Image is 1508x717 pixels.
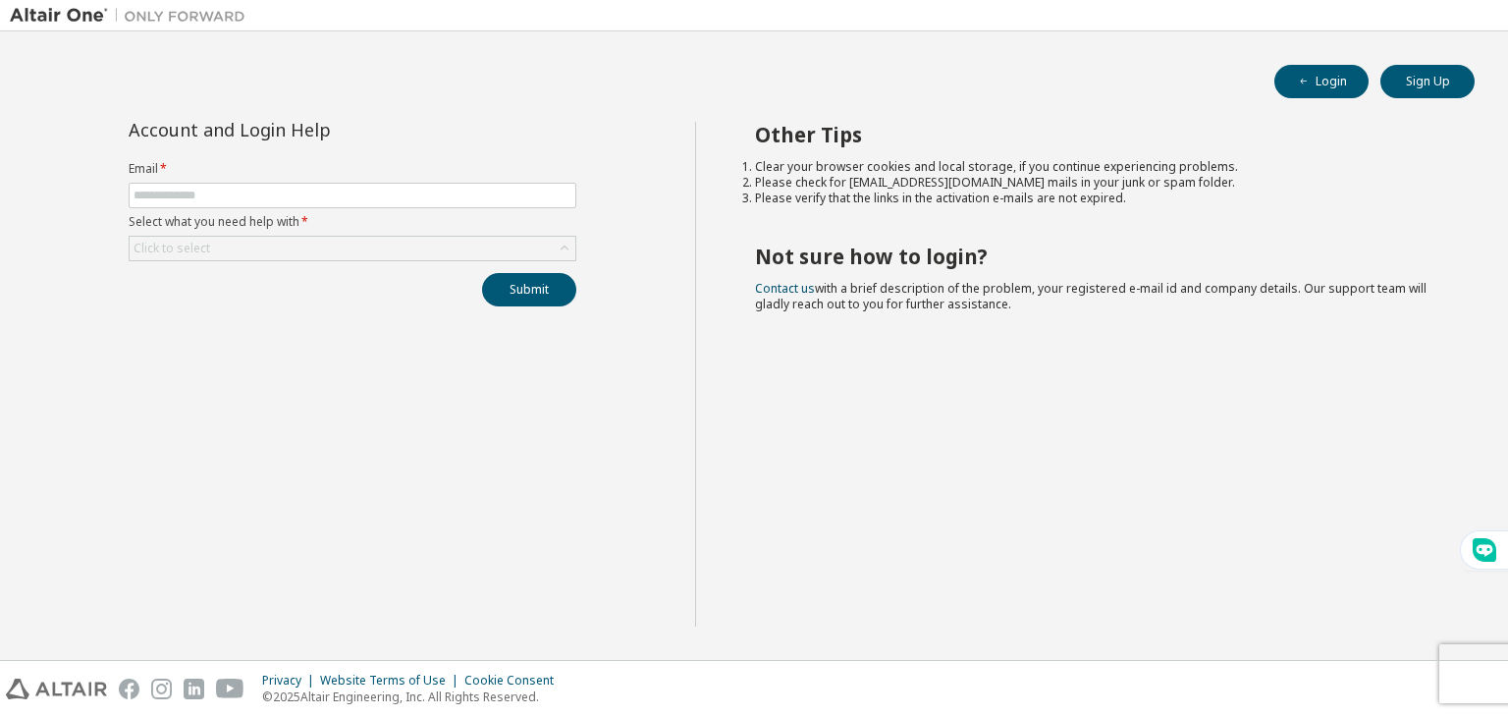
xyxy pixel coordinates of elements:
img: altair_logo.svg [6,679,107,699]
button: Login [1274,65,1369,98]
span: with a brief description of the problem, your registered e-mail id and company details. Our suppo... [755,280,1427,312]
div: Privacy [262,673,320,689]
img: linkedin.svg [184,679,204,699]
li: Please check for [EMAIL_ADDRESS][DOMAIN_NAME] mails in your junk or spam folder. [755,175,1440,191]
div: Account and Login Help [129,122,487,138]
a: Contact us [755,280,815,297]
img: Altair One [10,6,255,26]
button: Submit [482,273,576,306]
p: © 2025 Altair Engineering, Inc. All Rights Reserved. [262,689,565,705]
img: facebook.svg [119,679,139,699]
li: Please verify that the links in the activation e-mails are not expired. [755,191,1440,206]
img: instagram.svg [151,679,172,699]
img: youtube.svg [216,679,244,699]
div: Website Terms of Use [320,673,464,689]
label: Select what you need help with [129,214,576,230]
h2: Not sure how to login? [755,244,1440,269]
div: Click to select [130,237,575,260]
label: Email [129,161,576,177]
div: Click to select [134,241,210,256]
li: Clear your browser cookies and local storage, if you continue experiencing problems. [755,159,1440,175]
div: Cookie Consent [464,673,565,689]
h2: Other Tips [755,122,1440,147]
button: Sign Up [1380,65,1475,98]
